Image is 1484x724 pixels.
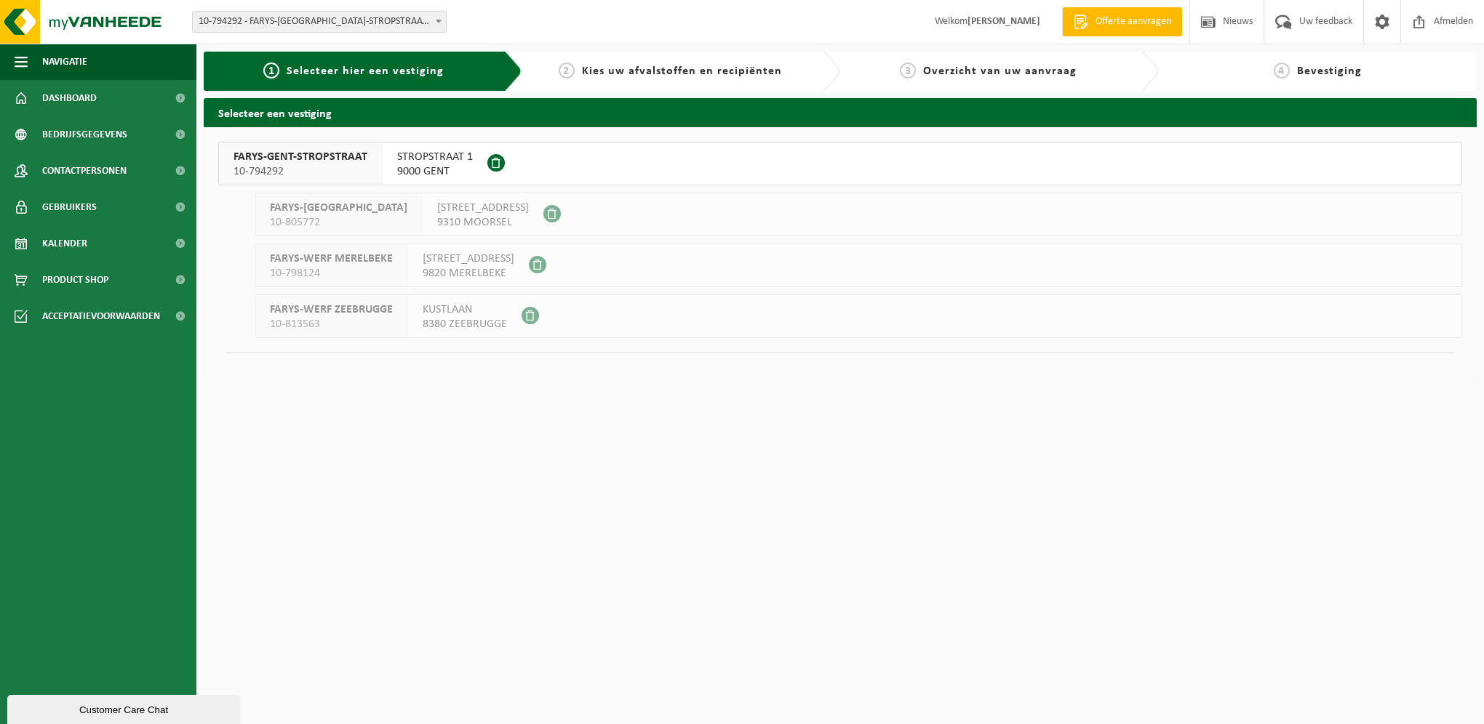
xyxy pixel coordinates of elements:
span: 8380 ZEEBRUGGE [423,317,507,331]
span: Acceptatievoorwaarden [42,298,160,334]
span: Bedrijfsgegevens [42,116,127,153]
span: Overzicht van uw aanvraag [923,65,1077,77]
h2: Selecteer een vestiging [204,98,1477,126]
a: Offerte aanvragen [1062,7,1182,36]
span: 4 [1274,63,1290,79]
span: 3 [900,63,916,79]
span: FARYS-WERF MERELBEKE [270,252,393,266]
span: 10-794292 - FARYS-GENT-STROPSTRAAT - GENT [193,12,446,32]
span: Dashboard [42,80,97,116]
span: Navigatie [42,44,87,80]
span: Offerte aanvragen [1092,15,1175,29]
span: 1 [263,63,279,79]
span: Kies uw afvalstoffen en recipiënten [582,65,782,77]
span: [STREET_ADDRESS] [437,201,529,215]
span: 10-794292 [234,164,367,179]
span: FARYS-WERF ZEEBRUGGE [270,302,393,317]
span: KUSTLAAN [423,302,507,317]
span: Kalender [42,225,87,262]
span: 9820 MERELBEKE [423,266,514,281]
button: FARYS-GENT-STROPSTRAAT 10-794292 STROPSTRAAT 19000 GENT [218,142,1462,185]
iframe: chat widget [7,692,243,724]
span: 10-813563 [270,317,393,331]
span: FARYS-[GEOGRAPHIC_DATA] [270,201,407,215]
span: 9000 GENT [397,164,473,179]
span: Gebruikers [42,189,97,225]
span: 2 [559,63,575,79]
span: Bevestiging [1297,65,1362,77]
span: FARYS-GENT-STROPSTRAAT [234,150,367,164]
span: 10-798124 [270,266,393,281]
span: 10-794292 - FARYS-GENT-STROPSTRAAT - GENT [192,11,447,33]
span: Contactpersonen [42,153,127,189]
span: Selecteer hier een vestiging [287,65,444,77]
span: Product Shop [42,262,108,298]
strong: [PERSON_NAME] [968,16,1040,27]
span: [STREET_ADDRESS] [423,252,514,266]
span: 10-805772 [270,215,407,230]
span: 9310 MOORSEL [437,215,529,230]
span: STROPSTRAAT 1 [397,150,473,164]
